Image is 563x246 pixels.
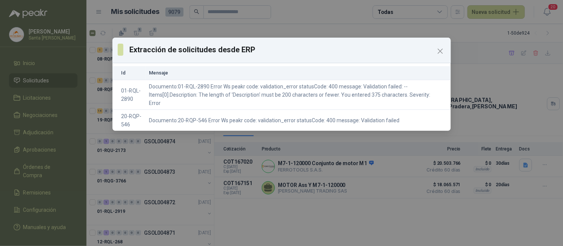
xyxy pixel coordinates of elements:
[434,45,446,57] button: Close
[146,80,451,110] td: Documento:01-RQL-2890 Error Ws peakr code: validation_error statusCode: 400 message: Validation f...
[112,66,146,80] th: Id
[112,110,146,131] td: 20-RQP-546
[129,44,446,55] h3: Extracción de solicitudes desde ERP
[112,80,146,110] td: 01-RQL-2890
[146,66,451,80] th: Mensaje
[146,110,451,131] td: Documento:20-RQP-546 Error Ws peakr code: validation_error statusCode: 400 message: Validation fa...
